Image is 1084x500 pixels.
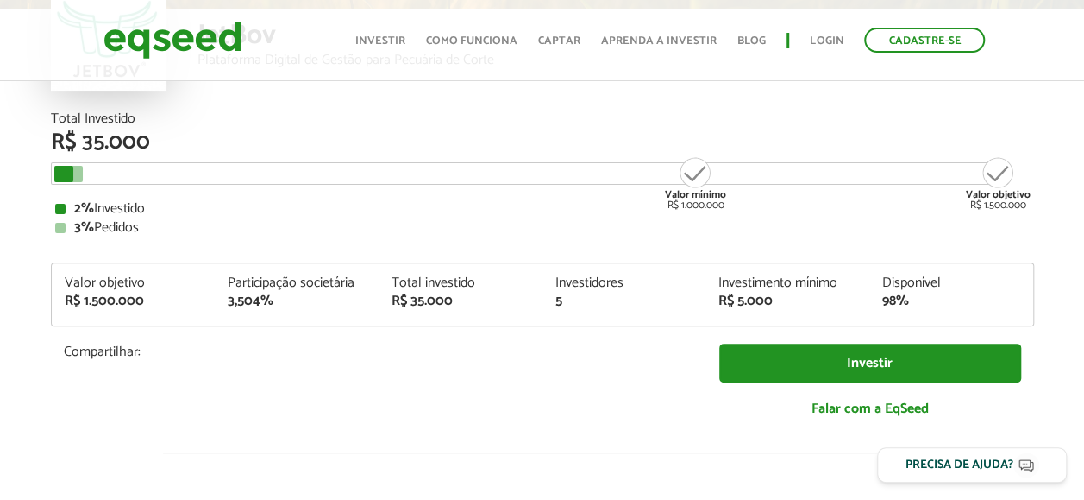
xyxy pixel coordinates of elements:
div: Investido [55,202,1030,216]
div: Participação societária [228,276,366,290]
strong: Valor mínimo [665,187,726,203]
a: Investir [719,344,1021,383]
strong: 2% [74,197,94,220]
div: R$ 1.000.000 [663,155,728,211]
div: Total investido [392,276,529,290]
div: Investidores [555,276,692,290]
a: Como funciona [426,35,517,47]
img: EqSeed [103,17,241,63]
div: R$ 5.000 [718,294,856,308]
a: Aprenda a investir [601,35,717,47]
div: Valor objetivo [65,276,203,290]
div: R$ 35.000 [51,131,1034,154]
a: Falar com a EqSeed [719,391,1021,427]
div: R$ 1.500.000 [966,155,1031,211]
div: Disponível [882,276,1020,290]
div: R$ 1.500.000 [65,294,203,308]
p: Compartilhar: [64,344,693,360]
div: Total Investido [51,112,1034,126]
strong: Valor objetivo [966,187,1031,203]
div: R$ 35.000 [392,294,529,308]
a: Login [810,35,843,47]
div: 98% [882,294,1020,308]
a: Cadastre-se [864,28,985,53]
a: Captar [538,35,580,47]
strong: 3% [74,216,94,239]
div: 3,504% [228,294,366,308]
a: Investir [355,35,405,47]
a: Blog [737,35,766,47]
div: Investimento mínimo [718,276,856,290]
div: Pedidos [55,221,1030,235]
div: 5 [555,294,692,308]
